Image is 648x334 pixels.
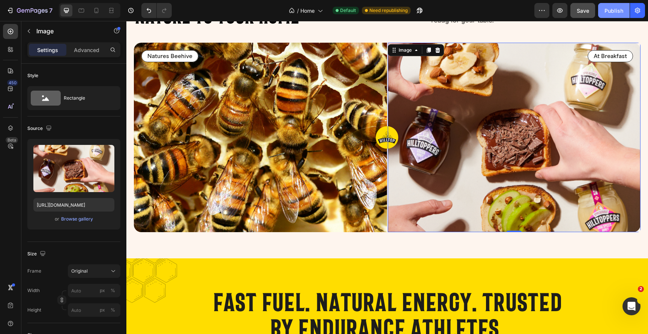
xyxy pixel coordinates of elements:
[598,3,630,18] button: Publish
[33,145,114,192] img: preview-image
[369,7,408,14] span: Need republishing
[638,286,644,292] span: 2
[604,7,623,15] div: Publish
[251,105,270,128] img: gempages_574481162148250736-3622f84f-08c2-4015-9f38-71dbe41b88be.svg
[68,303,120,317] input: px%
[622,297,640,315] iframe: Intercom live chat
[111,307,115,313] div: %
[33,198,114,212] input: https://example.com/image.jpg
[467,32,501,38] p: At Breakfast
[27,307,41,313] label: Height
[340,7,356,14] span: Default
[300,7,315,15] span: Home
[271,26,287,33] div: Image
[108,286,117,295] button: px
[111,287,115,294] div: %
[73,267,448,321] h2: Fast fuel. Natural energy. Trusted by endurance athletes.
[98,306,107,315] button: %
[126,21,648,334] iframe: To enrich screen reader interactions, please activate Accessibility in Grammarly extension settings
[6,137,18,143] div: Beta
[27,72,38,79] div: Style
[577,7,589,14] span: Save
[27,268,41,274] label: Frame
[461,29,507,41] a: At Breakfast
[64,89,109,107] div: Rectangle
[27,287,40,294] label: Width
[37,46,58,54] p: Settings
[68,284,120,297] input: px%
[68,264,120,278] button: Original
[36,27,100,36] p: Image
[98,286,107,295] button: %
[108,306,117,315] button: px
[49,6,52,15] p: 7
[3,3,56,18] button: 7
[74,46,99,54] p: Advanced
[261,22,514,211] img: gempages_574481162148250736-4c44e0c7-2eb0-4fa4-b554-fcb30d54ef95.png
[100,287,105,294] div: px
[7,22,261,211] img: gempages_574481162148250736-3f6e2e31-0fc9-4f59-814c-934c67667a2d.png
[27,124,53,134] div: Source
[100,307,105,313] div: px
[7,80,18,86] div: 450
[570,3,595,18] button: Save
[27,249,47,259] div: Size
[55,215,59,224] span: or
[141,3,172,18] div: Undo/Redo
[71,268,88,274] span: Original
[61,215,93,223] button: Browse gallery
[297,7,299,15] span: /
